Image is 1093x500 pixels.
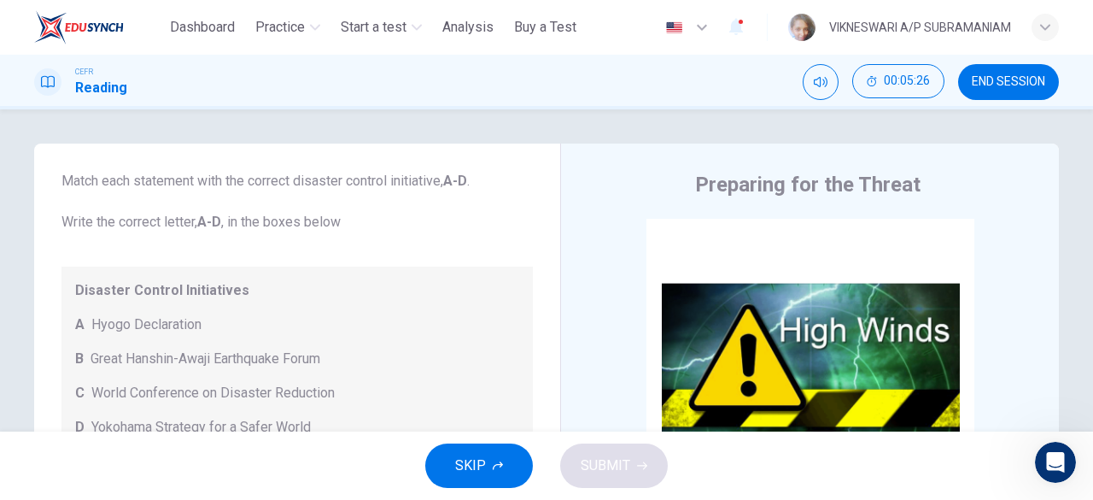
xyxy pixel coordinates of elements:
button: Analysis [435,12,500,43]
b: A-D [443,173,467,189]
span: Help [271,385,298,397]
span: B [75,349,84,369]
span: Practice [255,17,305,38]
img: en [663,21,685,34]
div: Recent message [35,303,307,321]
div: Profile image for FinIf you still need help with requesting or starting your second attempt test,... [18,315,324,378]
span: Yokohama Strategy for a Safer World [91,417,311,438]
span: Look at the following statements and the list of disaster control initiatives below. Match each s... [61,109,533,232]
span: Messages [142,385,201,397]
span: Disaster Control Initiatives [75,280,519,301]
h4: Preparing for the Threat [695,171,921,198]
button: Practice [248,12,327,43]
button: Dashboard [163,12,242,43]
img: Profile image for Fin [35,329,69,363]
iframe: Intercom live chat [1035,442,1076,483]
div: VIKNESWARI A/P SUBRAMANIAM [829,17,1011,38]
span: D [75,417,85,438]
span: C [75,383,85,403]
span: Hyogo Declaration [91,315,202,335]
span: SKIP [455,454,486,478]
span: Buy a Test [514,17,576,38]
button: SKIP [425,444,533,488]
div: Mute [803,64,839,100]
span: Great Hanshin-Awaji Earthquake Forum [91,349,320,369]
div: Close [294,27,324,58]
button: Messages [114,343,227,411]
img: ELTC logo [34,10,124,44]
b: A-D [197,214,221,230]
p: Hey [PERSON_NAME]. Welcome to EduSynch! [34,121,307,238]
div: Hide [852,64,944,100]
span: 00:05:26 [884,74,930,88]
span: Start a test [341,17,406,38]
span: CEFR [75,66,93,78]
button: Help [228,343,342,411]
span: World Conference on Disaster Reduction [91,383,335,403]
button: 00:05:26 [852,64,944,98]
div: Recent messageProfile image for FinIf you still need help with requesting or starting your second... [17,289,324,379]
span: Home [38,385,76,397]
span: Dashboard [170,17,235,38]
h1: Reading [75,78,127,98]
button: Start a test [334,12,429,43]
span: Analysis [442,17,494,38]
button: END SESSION [958,64,1059,100]
button: Buy a Test [507,12,583,43]
a: ELTC logo [34,10,163,44]
p: How can we help? [34,238,307,267]
img: Profile picture [788,14,815,41]
span: A [75,315,85,335]
span: END SESSION [972,75,1045,89]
